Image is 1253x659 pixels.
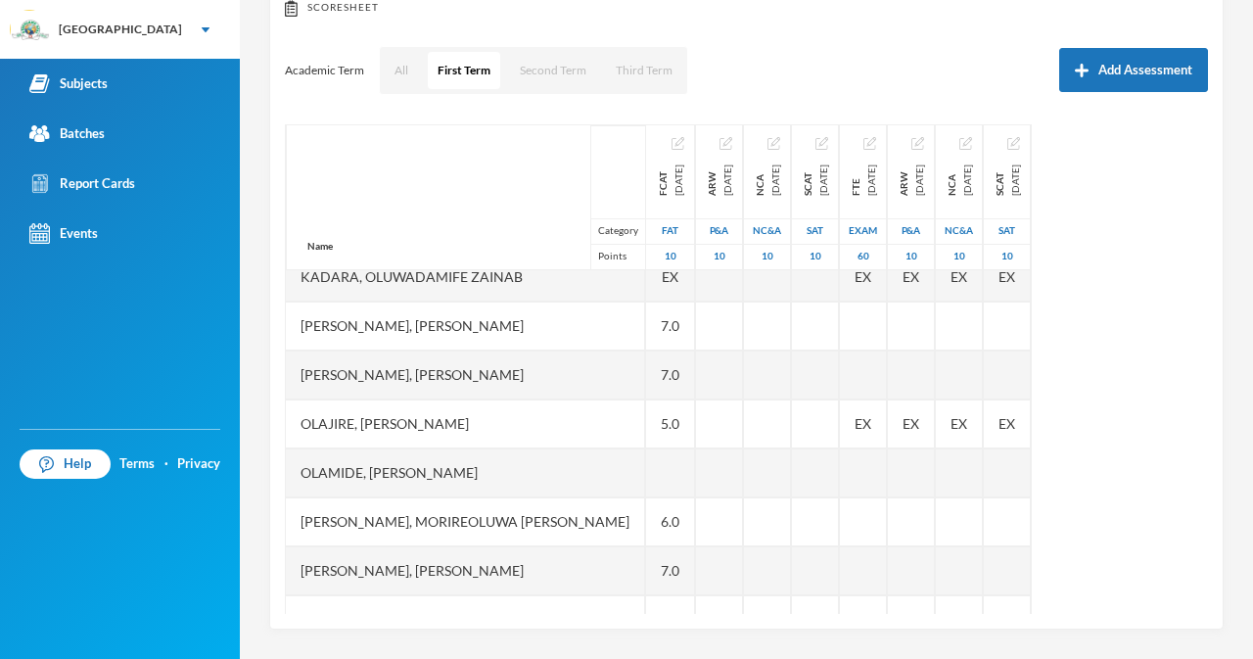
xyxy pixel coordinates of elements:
[998,266,1015,287] span: Student Exempted.
[646,218,694,244] div: First Assessment Test
[767,135,780,151] button: Edit Assessment
[944,165,975,196] div: Note Check and Attendance
[936,244,982,269] div: 10
[286,448,645,497] div: Olamide, [PERSON_NAME]
[888,244,934,269] div: 10
[944,165,959,196] span: NCA
[815,137,828,150] img: edit
[29,73,108,94] div: Subjects
[911,135,924,151] button: Edit Assessment
[896,165,911,196] span: ARW
[719,137,732,150] img: edit
[863,137,876,150] img: edit
[177,454,220,474] a: Privacy
[959,137,972,150] img: edit
[428,52,500,89] button: First Term
[992,165,1023,196] div: Second Continuous Assessment Test
[752,165,767,196] span: NCA
[285,63,364,78] p: Academic Term
[385,52,418,89] button: All
[286,546,645,595] div: [PERSON_NAME], [PERSON_NAME]
[896,165,927,196] div: Assignment and Research work
[1059,48,1208,92] button: Add Assessment
[29,123,105,144] div: Batches
[510,52,596,89] button: Second Term
[672,135,684,151] button: Edit Assessment
[840,218,886,244] div: Examination
[815,135,828,151] button: Edit Assessment
[646,302,695,351] div: 7.0
[840,244,886,269] div: 60
[863,135,876,151] button: Edit Assessment
[744,218,790,244] div: Notecheck And Attendance
[646,546,695,595] div: 7.0
[951,266,967,287] span: Student Exempted.
[286,595,645,644] div: Tugbobo, Oluwaferanmi Grace
[792,244,838,269] div: 10
[992,165,1007,196] span: SCAT
[711,610,727,631] span: Student Exempted.
[807,610,823,631] span: Student Exempted.
[655,165,671,196] span: FCAT
[646,497,695,546] div: 6.0
[911,137,924,150] img: edit
[767,137,780,150] img: edit
[606,52,682,89] button: Third Term
[662,610,678,631] span: Student Exempted.
[848,165,863,196] span: FTE
[696,244,742,269] div: 10
[855,413,871,434] span: Student Exempted.
[936,218,982,244] div: Notecheck And Attendance
[672,137,684,150] img: edit
[903,266,919,287] span: Student Exempted.
[287,223,353,269] div: Name
[646,400,695,448] div: 5.0
[662,266,678,287] span: Student Exempted.
[286,253,645,302] div: Kadara, Oluwadamife Zainab
[719,135,732,151] button: Edit Assessment
[951,413,967,434] span: Student Exempted.
[959,135,972,151] button: Edit Assessment
[704,165,719,196] span: ARW
[1007,137,1020,150] img: edit
[759,610,775,631] span: Student Exempted.
[59,21,182,38] div: [GEOGRAPHIC_DATA]
[164,454,168,474] div: ·
[286,497,645,546] div: [PERSON_NAME], Morireoluwa [PERSON_NAME]
[800,165,831,196] div: Second Continuous Assessment Test
[704,165,735,196] div: Assignment and Research Work
[792,218,838,244] div: Second Assessment Test
[590,244,645,269] div: Points
[752,165,783,196] div: Note Check and Attendance
[998,413,1015,434] span: Student Exempted.
[744,244,790,269] div: 10
[800,165,815,196] span: SCAT
[20,449,111,479] a: Help
[646,244,694,269] div: 10
[119,454,155,474] a: Terms
[903,413,919,434] span: Student Exempted.
[984,244,1030,269] div: 10
[984,218,1030,244] div: Second Assessment Test
[590,218,645,244] div: Category
[888,218,934,244] div: Project And Assignment
[286,351,645,400] div: [PERSON_NAME], [PERSON_NAME]
[286,400,645,448] div: Olajire, [PERSON_NAME]
[855,266,871,287] span: Student Exempted.
[286,302,645,351] div: [PERSON_NAME], [PERSON_NAME]
[848,165,879,196] div: First Term Examination
[1007,135,1020,151] button: Edit Assessment
[696,218,742,244] div: Project And Assignment
[646,351,695,400] div: 7.0
[11,11,50,50] img: logo
[655,165,686,196] div: First Continuous Assessment Test
[29,223,98,244] div: Events
[29,173,135,194] div: Report Cards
